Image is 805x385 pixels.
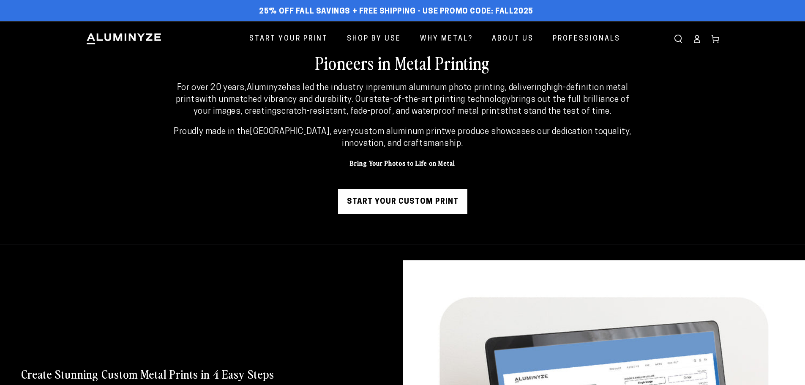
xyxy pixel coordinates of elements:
span: Start Your Print [249,33,328,45]
a: About Us [486,28,540,50]
h2: Pioneers in Metal Printing [128,52,677,74]
a: Start Your Custom Print [338,189,467,214]
strong: Bring Your Photos to Life on Metal [350,158,455,167]
p: For over 20 years, has led the industry in , delivering with unmatched vibrancy and durability. O... [169,82,636,117]
span: Why Metal? [420,33,473,45]
strong: custom aluminum print [355,128,445,136]
span: Shop By Use [347,33,401,45]
h3: Create Stunning Custom Metal Prints in 4 Easy Steps [21,366,274,381]
p: Proudly made in the , every we produce showcases our dedication to . [169,126,636,150]
strong: premium aluminum photo printing [373,84,505,92]
a: Start Your Print [243,28,334,50]
strong: Aluminyze [247,84,287,92]
a: Why Metal? [414,28,479,50]
span: 25% off FALL Savings + Free Shipping - Use Promo Code: FALL2025 [259,7,533,16]
strong: scratch-resistant, fade-proof, and waterproof metal prints [276,107,505,116]
strong: state-of-the-art printing technology [369,96,511,104]
strong: [GEOGRAPHIC_DATA] [250,128,329,136]
a: Professionals [546,28,627,50]
img: Aluminyze [86,33,162,45]
a: Shop By Use [341,28,407,50]
span: Professionals [553,33,620,45]
summary: Search our site [669,30,688,48]
span: About Us [492,33,534,45]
